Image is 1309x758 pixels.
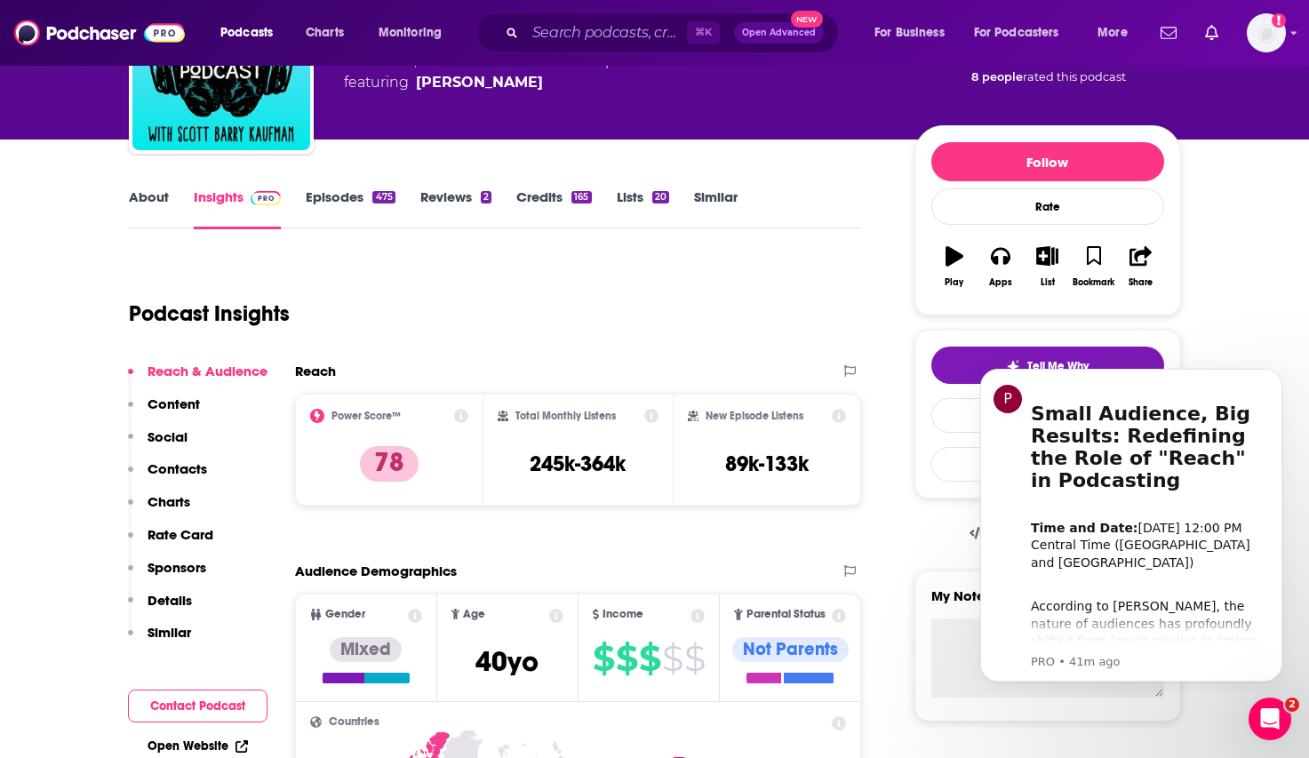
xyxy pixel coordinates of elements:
[325,609,365,620] span: Gender
[1247,13,1286,52] img: User Profile
[329,716,379,728] span: Countries
[1272,13,1286,28] svg: Add a profile image
[1023,70,1126,84] span: rated this podcast
[128,363,267,395] button: Reach & Audience
[379,20,442,45] span: Monitoring
[128,395,200,428] button: Content
[725,451,809,477] h3: 89k-133k
[295,563,457,579] h2: Audience Demographics
[331,410,401,422] h2: Power Score™
[954,353,1309,692] iframe: Intercom notifications message
[14,16,185,50] img: Podchaser - Follow, Share and Rate Podcasts
[639,644,660,673] span: $
[1041,277,1055,288] div: List
[128,493,190,526] button: Charts
[694,188,738,229] a: Similar
[128,460,207,493] button: Contacts
[617,188,669,229] a: Lists20
[931,587,1164,618] label: My Notes
[684,644,705,673] span: $
[1247,13,1286,52] button: Show profile menu
[306,188,395,229] a: Episodes475
[515,410,616,422] h2: Total Monthly Listens
[742,28,816,37] span: Open Advanced
[128,592,192,625] button: Details
[1073,277,1114,288] div: Bookmark
[1117,235,1163,299] button: Share
[652,191,669,203] div: 20
[1247,13,1286,52] span: Logged in as htibbitts
[530,451,626,477] h3: 245k-364k
[148,363,267,379] p: Reach & Audience
[128,428,188,461] button: Social
[516,188,591,229] a: Credits165
[1071,235,1117,299] button: Bookmark
[128,526,213,559] button: Rate Card
[128,690,267,722] button: Contact Podcast
[148,428,188,445] p: Social
[148,624,191,641] p: Similar
[931,142,1164,181] button: Follow
[931,235,978,299] button: Play
[128,559,206,592] button: Sponsors
[1153,18,1184,48] a: Show notifications dropdown
[148,395,200,412] p: Content
[706,410,803,422] h2: New Episode Listens
[148,592,192,609] p: Details
[208,19,296,47] button: open menu
[791,11,823,28] span: New
[148,493,190,510] p: Charts
[862,19,967,47] button: open menu
[194,188,282,229] a: InsightsPodchaser Pro
[493,12,856,53] div: Search podcasts, credits, & more...
[1097,20,1128,45] span: More
[306,20,344,45] span: Charts
[344,51,662,93] div: A podcast
[1285,698,1299,712] span: 2
[687,21,720,44] span: ⌘ K
[525,19,687,47] input: Search podcasts, credits, & more...
[962,19,1085,47] button: open menu
[330,637,402,662] div: Mixed
[148,738,248,754] a: Open Website
[746,609,826,620] span: Parental Status
[481,191,491,203] div: 2
[593,644,614,673] span: $
[732,637,849,662] div: Not Parents
[294,19,355,47] a: Charts
[128,624,191,657] button: Similar
[931,398,1164,433] a: Contact This Podcast
[148,526,213,543] p: Rate Card
[1085,19,1150,47] button: open menu
[1024,235,1070,299] button: List
[978,235,1024,299] button: Apps
[734,22,824,44] button: Open AdvancedNew
[571,191,591,203] div: 165
[220,20,273,45] span: Podcasts
[416,72,543,93] div: [PERSON_NAME]
[603,609,643,620] span: Income
[148,559,206,576] p: Sponsors
[1249,698,1291,740] iframe: Intercom live chat
[931,347,1164,384] button: tell me why sparkleTell Me Why
[366,19,465,47] button: open menu
[931,447,1164,482] button: Export One-Sheet
[475,644,539,679] span: 40 yo
[662,644,682,673] span: $
[251,191,282,205] img: Podchaser Pro
[931,188,1164,225] div: Rate
[420,188,491,229] a: Reviews2
[360,446,419,482] p: 78
[989,277,1012,288] div: Apps
[295,363,336,379] h2: Reach
[344,72,662,93] span: featuring
[463,609,485,620] span: Age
